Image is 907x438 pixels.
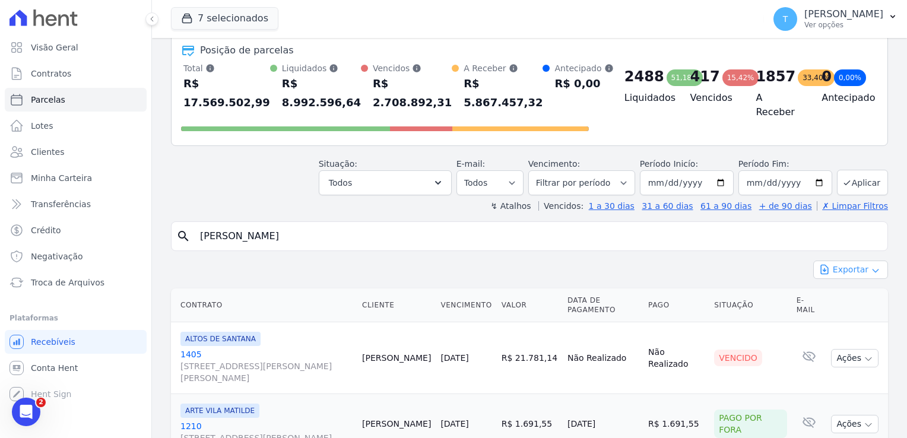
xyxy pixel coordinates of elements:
h4: Liquidados [624,91,671,105]
a: Lotes [5,114,147,138]
div: Posição de parcelas [200,43,294,58]
a: Parcelas [5,88,147,112]
a: Negativação [5,245,147,268]
th: Contrato [171,288,357,322]
th: Vencimento [436,288,496,322]
div: Total [183,62,270,74]
p: [PERSON_NAME] [804,8,883,20]
th: Situação [709,288,791,322]
a: Visão Geral [5,36,147,59]
span: Negativação [31,250,83,262]
button: Ações [831,349,879,367]
a: Minha Carteira [5,166,147,190]
i: search [176,229,191,243]
div: R$ 2.708.892,31 [373,74,452,112]
div: 2488 [624,67,664,86]
button: Aplicar [837,170,888,195]
h4: Antecipado [822,91,868,105]
span: Todos [329,176,352,190]
span: Crédito [31,224,61,236]
div: Vencido [714,350,762,366]
span: ALTOS DE SANTANA [180,332,261,346]
div: 51,18% [667,69,703,86]
td: Não Realizado [643,322,709,394]
span: Recebíveis [31,336,75,348]
div: R$ 17.569.502,99 [183,74,270,112]
span: ARTE VILA MATILDE [180,404,259,418]
span: [STREET_ADDRESS][PERSON_NAME][PERSON_NAME] [180,360,353,384]
span: Transferências [31,198,91,210]
span: Lotes [31,120,53,132]
div: A Receber [464,62,543,74]
td: [PERSON_NAME] [357,322,436,394]
label: Vencidos: [538,201,583,211]
label: E-mail: [456,159,486,169]
th: Cliente [357,288,436,322]
th: Pago [643,288,709,322]
button: T [PERSON_NAME] Ver opções [764,2,907,36]
a: Recebíveis [5,330,147,354]
span: Conta Hent [31,362,78,374]
h4: Vencidos [690,91,737,105]
div: 0,00% [834,69,866,86]
a: [DATE] [440,353,468,363]
label: Vencimento: [528,159,580,169]
div: 33,40% [798,69,835,86]
label: Situação: [319,159,357,169]
a: Troca de Arquivos [5,271,147,294]
a: ✗ Limpar Filtros [817,201,888,211]
a: 31 a 60 dias [642,201,693,211]
th: Data de Pagamento [563,288,643,322]
span: Contratos [31,68,71,80]
div: Vencidos [373,62,452,74]
button: 7 selecionados [171,7,278,30]
div: 15,42% [722,69,759,86]
span: T [783,15,788,23]
a: + de 90 dias [759,201,812,211]
p: Ver opções [804,20,883,30]
div: R$ 0,00 [554,74,613,93]
div: R$ 8.992.596,64 [282,74,361,112]
a: [DATE] [440,419,468,429]
div: Liquidados [282,62,361,74]
td: Não Realizado [563,322,643,394]
span: Clientes [31,146,64,158]
span: Parcelas [31,94,65,106]
iframe: Intercom live chat [12,398,40,426]
span: Troca de Arquivos [31,277,104,288]
a: Contratos [5,62,147,85]
div: 1857 [756,67,795,86]
div: R$ 5.867.457,32 [464,74,543,112]
input: Buscar por nome do lote ou do cliente [193,224,883,248]
button: Ações [831,415,879,433]
div: 417 [690,67,720,86]
th: E-mail [792,288,827,322]
a: 61 a 90 dias [700,201,751,211]
a: 1 a 30 dias [589,201,635,211]
a: Clientes [5,140,147,164]
button: Exportar [813,261,888,279]
a: Conta Hent [5,356,147,380]
span: Minha Carteira [31,172,92,184]
td: R$ 21.781,14 [497,322,563,394]
div: Antecipado [554,62,613,74]
label: Período Inicío: [640,159,698,169]
label: ↯ Atalhos [490,201,531,211]
div: Pago por fora [714,410,787,438]
th: Valor [497,288,563,322]
div: 0 [822,67,832,86]
span: Visão Geral [31,42,78,53]
a: Crédito [5,218,147,242]
div: Plataformas [9,311,142,325]
label: Período Fim: [738,158,832,170]
a: Transferências [5,192,147,216]
a: 1405[STREET_ADDRESS][PERSON_NAME][PERSON_NAME] [180,348,353,384]
button: Todos [319,170,452,195]
span: 2 [36,398,46,407]
h4: A Receber [756,91,803,119]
